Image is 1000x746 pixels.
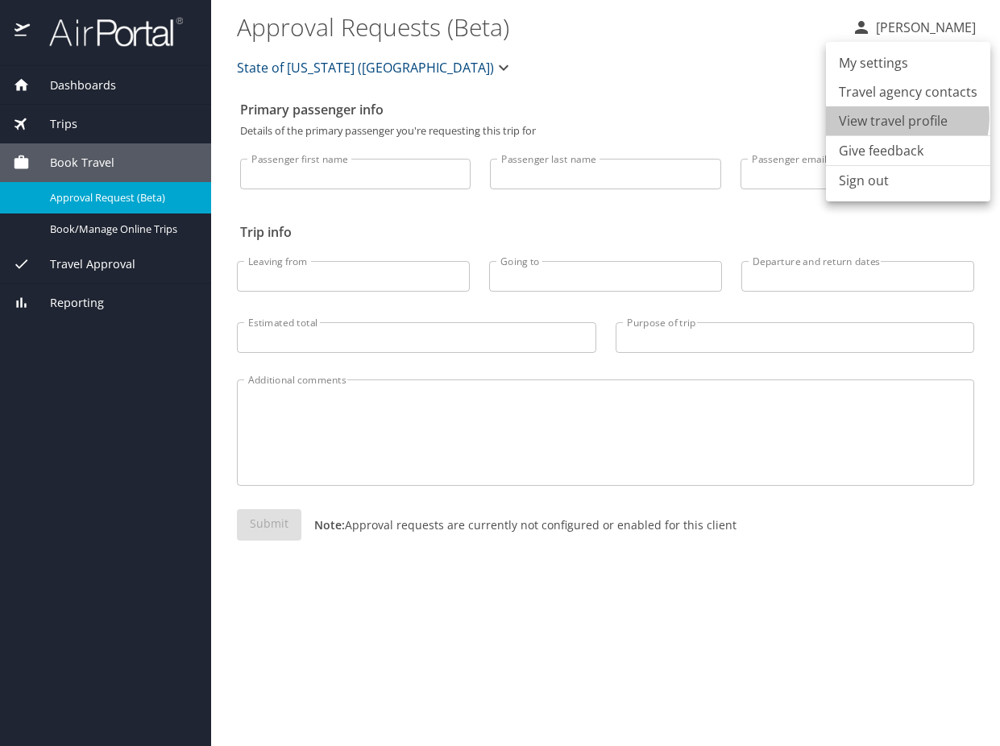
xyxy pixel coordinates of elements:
[826,77,990,106] a: Travel agency contacts
[826,106,990,135] a: View travel profile
[826,48,990,77] a: My settings
[839,141,923,160] a: Give feedback
[826,166,990,195] li: Sign out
